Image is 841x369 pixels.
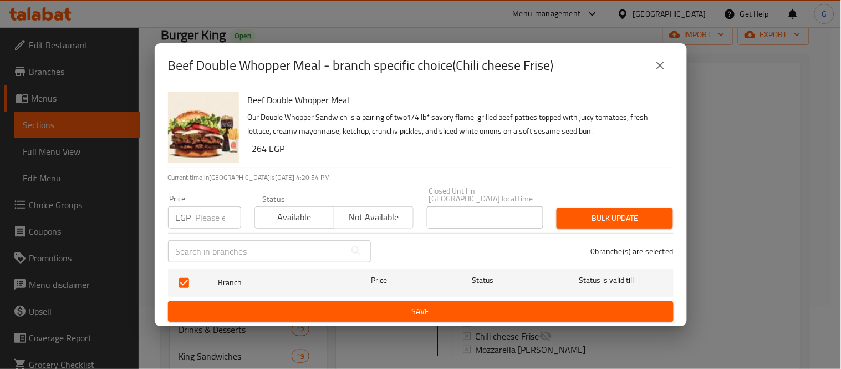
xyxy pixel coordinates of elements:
p: 0 branche(s) are selected [591,246,674,257]
button: Save [168,301,674,322]
span: Status [425,274,540,287]
button: Bulk update [557,208,673,229]
h6: 264 EGP [252,141,665,156]
button: Not available [334,206,414,229]
span: Branch [218,276,333,290]
p: EGP [176,211,191,224]
h2: Beef Double Whopper Meal - branch specific choice(Chili cheese Frise) [168,57,554,74]
span: Bulk update [565,211,664,225]
span: Status is valid till [549,274,664,287]
input: Please enter price [196,206,241,229]
p: Current time in [GEOGRAPHIC_DATA] is [DATE] 4:20:54 PM [168,173,674,183]
span: Price [342,274,416,287]
span: Not available [339,209,409,225]
img: Beef Double Whopper Meal [168,92,239,163]
h6: Beef Double Whopper Meal [248,92,665,108]
span: Save [177,305,665,319]
button: close [647,52,674,79]
input: Search in branches [168,240,345,262]
span: Available [259,209,330,225]
p: Our Double Whopper Sandwich is a pairing of two1/4 lb* savory flame-grilled beef patties topped w... [248,110,665,138]
button: Available [254,206,334,229]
